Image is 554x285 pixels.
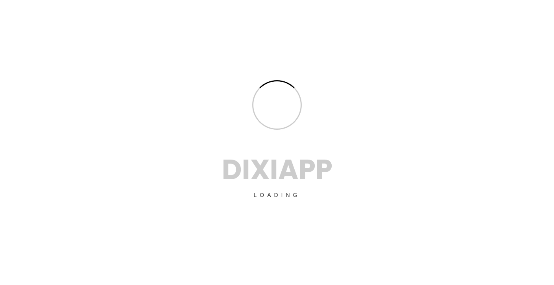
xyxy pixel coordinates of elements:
span: P [316,150,332,189]
span: A [278,150,299,189]
p: Loading [222,191,332,199]
span: I [270,150,278,189]
span: D [222,150,242,189]
span: X [250,150,270,189]
span: P [299,150,316,189]
span: I [242,150,250,189]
